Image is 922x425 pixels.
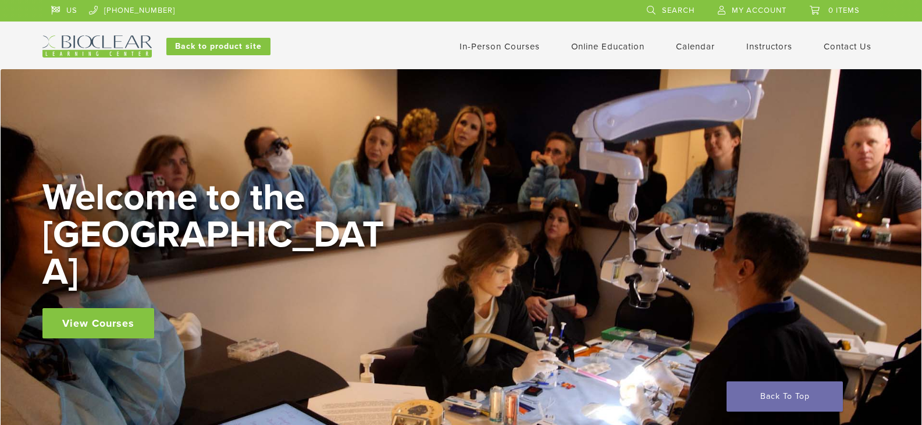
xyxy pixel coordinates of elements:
a: Online Education [571,41,645,52]
h2: Welcome to the [GEOGRAPHIC_DATA] [42,179,391,291]
a: Instructors [746,41,792,52]
span: 0 items [828,6,860,15]
a: Contact Us [824,41,871,52]
span: My Account [732,6,786,15]
a: Back to product site [166,38,270,55]
a: View Courses [42,308,154,338]
a: Back To Top [727,381,843,412]
a: Calendar [676,41,715,52]
span: Search [662,6,695,15]
a: In-Person Courses [460,41,540,52]
img: Bioclear [42,35,152,58]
